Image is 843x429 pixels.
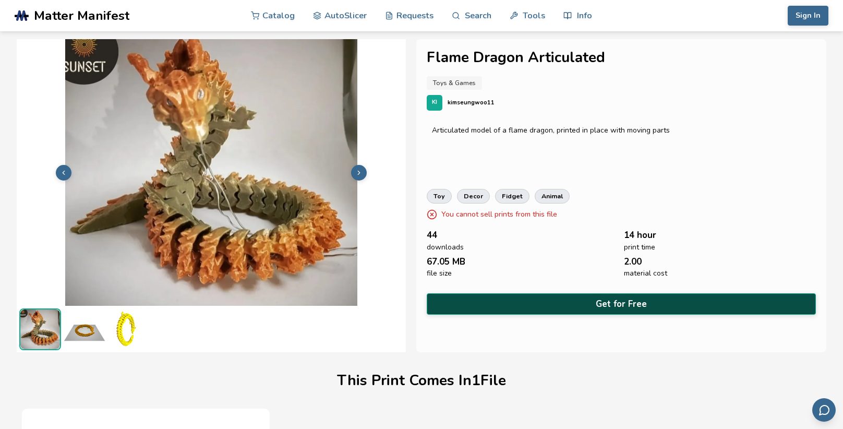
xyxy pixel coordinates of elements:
[495,189,529,204] a: fidget
[337,373,506,389] h1: This Print Comes In 1 File
[432,126,811,135] div: Articulated model of a flame dragon, printed in place with moving parts
[427,269,452,278] span: file size
[34,8,129,23] span: Matter Manifest
[812,398,836,422] button: Send feedback via email
[624,230,656,240] span: 14 hour
[427,50,816,66] h1: Flame Dragon Articulated
[427,243,464,252] span: downloads
[427,293,816,315] button: Get for Free
[624,243,655,252] span: print time
[441,209,557,220] p: You cannot sell prints from this file
[427,189,452,204] a: toy
[535,189,570,204] a: animal
[788,6,828,26] button: Sign In
[427,76,482,90] a: Toys & Games
[427,257,465,267] span: 67.05 MB
[427,230,437,240] span: 44
[624,257,642,267] span: 2.00
[108,308,150,350] img: dragon_nice_1_3D_Preview
[624,269,667,278] span: material cost
[448,97,495,108] p: kimseungwoo11
[457,189,490,204] a: decor
[432,99,437,106] span: KI
[64,308,105,350] img: dragon_nice_1_Print_Bed_Preview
